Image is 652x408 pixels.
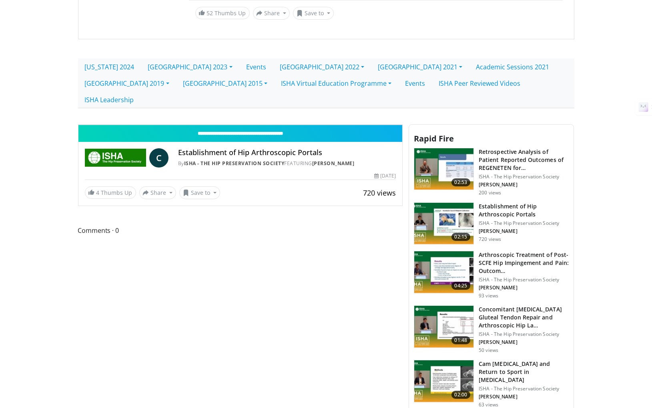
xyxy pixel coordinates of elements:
[274,75,398,92] a: ISHA Virtual Education Programme
[414,360,569,408] a: 02:00 Cam [MEDICAL_DATA] and Return to Sport in [MEDICAL_DATA] ISHA - The Hip Preservation Societ...
[479,174,569,180] p: ISHA - The Hip Preservation Society
[479,402,498,408] p: 63 views
[139,186,177,199] button: Share
[451,282,471,290] span: 04:25
[207,9,213,17] span: 52
[414,306,473,347] img: dd0c8e36-0252-4df6-a2a9-13c8d00e80fc.150x105_q85_crop-smart_upscale.jpg
[141,59,239,75] a: [GEOGRAPHIC_DATA] 2023
[239,59,273,75] a: Events
[178,160,396,167] div: By FEATURING
[149,148,169,168] a: C
[479,190,501,196] p: 200 views
[195,7,250,19] a: 52 Thumbs Up
[371,59,469,75] a: [GEOGRAPHIC_DATA] 2021
[479,182,569,188] p: [PERSON_NAME]
[451,391,471,399] span: 02:00
[432,75,527,92] a: ISHA Peer Reviewed Videos
[451,233,471,241] span: 02:15
[479,305,569,329] h3: Concomitant [MEDICAL_DATA] Gluteal Tendon Repair and Arthroscopic Hip La…
[414,305,569,353] a: 01:48 Concomitant [MEDICAL_DATA] Gluteal Tendon Repair and Arthroscopic Hip La… ISHA - The Hip Pr...
[479,236,501,242] p: 720 views
[363,188,396,198] span: 720 views
[414,251,569,299] a: 04:25 Arthroscopic Treatment of Post-SCFE Hip Impingement and Pain: Outcom… ISHA - The Hip Preser...
[312,160,355,167] a: [PERSON_NAME]
[78,91,141,108] a: ISHA Leadership
[479,394,569,400] p: [PERSON_NAME]
[479,293,498,299] p: 93 views
[451,178,471,186] span: 02:53
[293,7,334,20] button: Save to
[479,386,569,392] p: ISHA - The Hip Preservation Society
[414,148,569,196] a: 02:53 Retrospective Analysis of Patient Reported Outcomes of REGENETEN for… ISHA - The Hip Preser...
[469,59,556,75] a: Academic Sessions 2021
[273,59,371,75] a: [GEOGRAPHIC_DATA] 2022
[398,75,432,92] a: Events
[414,133,454,144] span: Rapid Fire
[479,220,569,226] p: ISHA - The Hip Preservation Society
[85,186,136,199] a: 4 Thumbs Up
[78,125,403,125] video-js: Video Player
[178,148,396,157] h4: Establishment of Hip Arthroscopic Portals
[479,331,569,337] p: ISHA - The Hip Preservation Society
[96,189,100,196] span: 4
[78,59,141,75] a: [US_STATE] 2024
[176,75,274,92] a: [GEOGRAPHIC_DATA] 2015
[179,186,220,199] button: Save to
[451,336,471,344] span: 01:48
[479,228,569,234] p: [PERSON_NAME]
[414,360,473,402] img: de10e178-2567-439d-a9d7-5d24d82c25f7.150x105_q85_crop-smart_upscale.jpg
[479,285,569,291] p: [PERSON_NAME]
[479,148,569,172] h3: Retrospective Analysis of Patient Reported Outcomes of REGENETEN for…
[479,347,498,353] p: 50 views
[78,75,176,92] a: [GEOGRAPHIC_DATA] 2019
[414,251,473,293] img: 7abb4ef0-6d99-4a90-ace6-dda318088357.150x105_q85_crop-smart_upscale.jpg
[479,360,569,384] h3: Cam [MEDICAL_DATA] and Return to Sport in [MEDICAL_DATA]
[414,148,473,190] img: 5e299f9e-9648-469a-a459-03b8f9c52429.150x105_q85_crop-smart_upscale.jpg
[184,160,285,167] a: ISHA - The Hip Preservation Society
[85,148,146,168] img: ISHA - The Hip Preservation Society
[414,203,473,244] img: e2a951ce-317b-4f42-a5e6-9d56d33407ec.150x105_q85_crop-smart_upscale.jpg
[479,339,569,345] p: [PERSON_NAME]
[479,202,569,218] h3: Establishment of Hip Arthroscopic Portals
[414,202,569,245] a: 02:15 Establishment of Hip Arthroscopic Portals ISHA - The Hip Preservation Society [PERSON_NAME]...
[479,251,569,275] h3: Arthroscopic Treatment of Post-SCFE Hip Impingement and Pain: Outcom…
[374,172,396,180] div: [DATE]
[479,277,569,283] p: ISHA - The Hip Preservation Society
[78,225,403,236] span: Comments 0
[253,7,290,20] button: Share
